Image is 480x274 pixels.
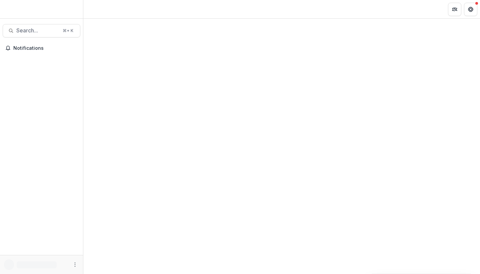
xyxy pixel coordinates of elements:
div: ⌘ + K [61,27,75,34]
span: Search... [16,27,59,34]
button: Partners [448,3,461,16]
button: Search... [3,24,80,37]
button: Get Help [464,3,477,16]
button: Notifications [3,43,80,53]
span: Notifications [13,45,78,51]
nav: breadcrumb [86,4,114,14]
button: More [71,261,79,269]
